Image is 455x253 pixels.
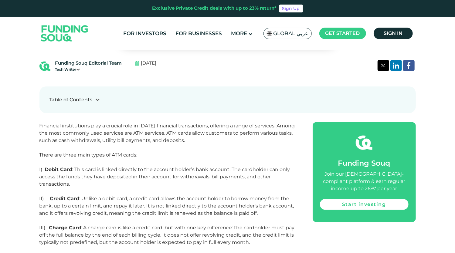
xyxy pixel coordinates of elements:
span: [DATE] [141,60,157,67]
a: For Businesses [174,29,223,39]
div: Funding Souq Editorial Team [55,60,122,67]
strong: Credit Card [50,196,80,201]
img: fsicon [356,134,372,151]
span: Funding Souq [338,159,390,167]
span: Global عربي [273,30,308,37]
span: I) [39,167,45,172]
a: For Investors [122,29,168,39]
img: twitter [381,64,386,67]
div: Table of Contents [49,96,93,103]
a: Start investing [320,199,409,210]
span: II) [39,196,50,201]
span: Sign in [384,30,402,36]
div: Exclusive Private Credit deals with up to 23% return* [152,5,277,12]
img: SA Flag [267,31,272,36]
p: Financial institutions play a crucial role in [DATE] financial transactions, offering a range of ... [39,122,299,144]
strong: Debit Card [45,167,73,172]
a: Sign in [374,28,413,39]
span: III) [39,225,49,231]
span: Get started [325,30,360,36]
span: More [231,30,247,36]
div: Join our [DEMOGRAPHIC_DATA]-compliant platform & earn regular income up to 26%* per year [320,170,409,192]
img: Blog Author [39,61,50,72]
img: Logo [35,18,94,49]
a: Sign Up [279,5,303,12]
div: Tech Writer [55,67,122,72]
strong: Charge Card [49,225,81,231]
